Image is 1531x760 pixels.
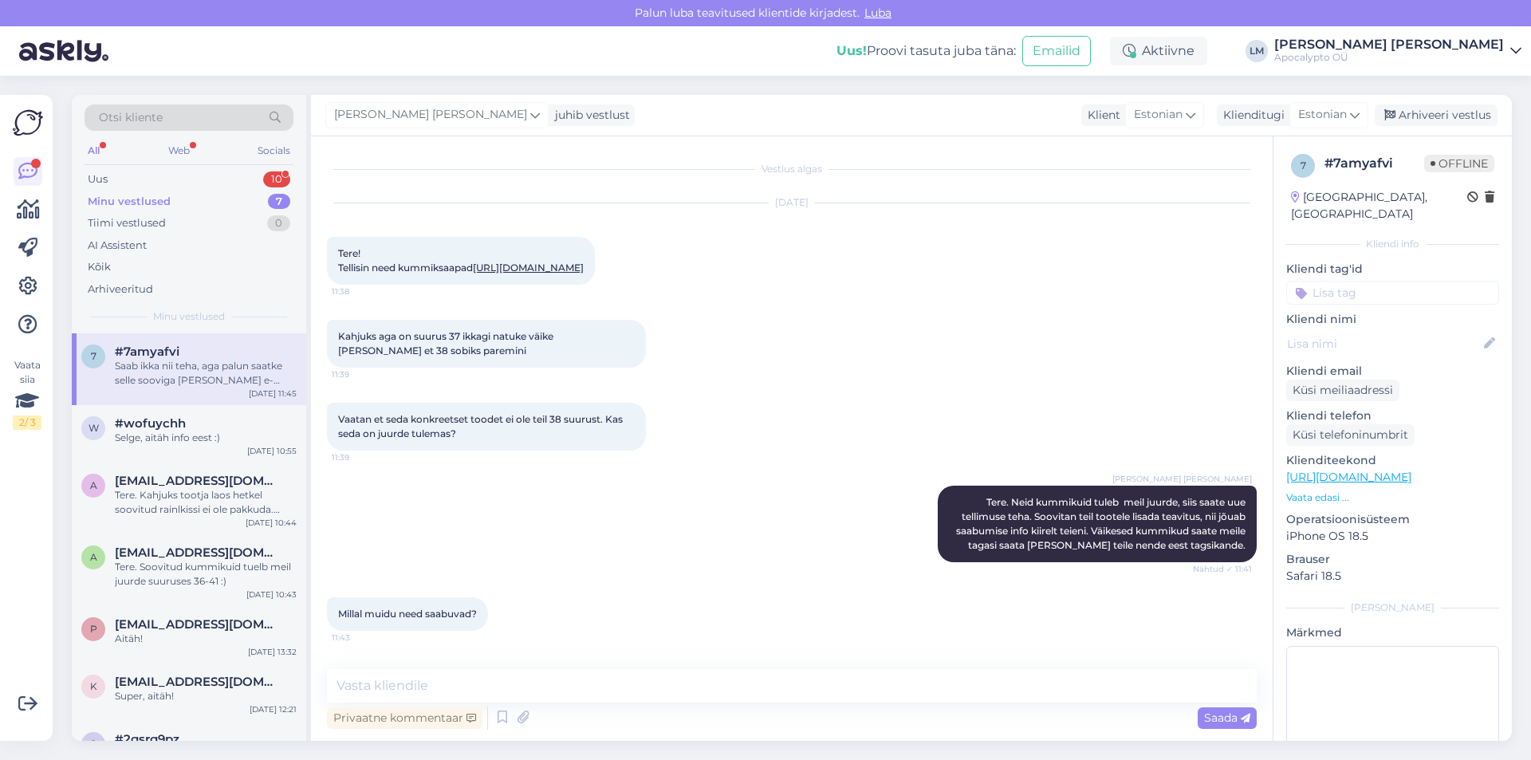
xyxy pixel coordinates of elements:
span: [PERSON_NAME] [PERSON_NAME] [334,106,527,124]
div: AI Assistent [88,238,147,254]
span: Nähtud ✓ 11:41 [1192,563,1252,575]
div: Socials [254,140,293,161]
p: iPhone OS 18.5 [1286,528,1499,545]
span: Piretviherpuu@gmail.com [115,617,281,632]
div: Klienditugi [1217,107,1285,124]
span: Offline [1424,155,1494,172]
span: #2gsrg9pz [115,732,179,746]
div: Vaata siia [13,358,41,430]
div: [DATE] 12:21 [250,703,297,715]
div: Tiimi vestlused [88,215,166,231]
p: Safari 18.5 [1286,568,1499,585]
div: Minu vestlused [88,194,171,210]
p: Klienditeekond [1286,452,1499,469]
div: Saab ikka nii teha, aga palun saatke selle sooviga [PERSON_NAME] e-mailile. [115,359,297,388]
span: k [90,680,97,692]
span: 2 [91,738,96,750]
div: 10 [263,171,290,187]
div: [DATE] 13:32 [248,646,297,658]
div: Uus [88,171,108,187]
span: Otsi kliente [99,109,163,126]
p: Brauser [1286,551,1499,568]
div: Tere. Kahjuks tootja laos hetkel soovitud rainlkissi ei ole pakkuda. Kuna teemegi hetkel uut tell... [115,488,297,517]
span: a [90,551,97,563]
span: Kahjuks aga on suurus 37 ikkagi natuke väike [PERSON_NAME] et 38 sobiks paremini [338,330,556,356]
span: 7 [91,350,96,362]
p: Operatsioonisüsteem [1286,511,1499,528]
span: a [90,479,97,491]
button: Emailid [1022,36,1091,66]
div: Arhiveeritud [88,282,153,297]
span: Saada [1204,711,1250,725]
span: Tere! Tellisin need kummiksaapad [338,247,584,274]
div: Aktiivne [1110,37,1207,65]
div: Kõik [88,259,111,275]
div: Klient [1081,107,1120,124]
input: Lisa tag [1286,281,1499,305]
span: Luba [860,6,896,20]
div: LM [1246,40,1268,62]
div: Super, aitäh! [115,689,297,703]
div: 2 / 3 [13,415,41,430]
span: kirchkristi@gmail.com [115,675,281,689]
a: [PERSON_NAME] [PERSON_NAME]Apocalypto OÜ [1274,38,1521,64]
b: Uus! [836,43,867,58]
div: Apocalypto OÜ [1274,51,1504,64]
div: [PERSON_NAME] [1286,601,1499,615]
span: w [89,422,99,434]
div: Kliendi info [1286,237,1499,251]
a: [URL][DOMAIN_NAME] [1286,470,1411,484]
span: Vaatan et seda konkreetset toodet ei ole teil 38 suurust. Kas seda on juurde tulemas? [338,413,625,439]
p: Kliendi tag'id [1286,261,1499,278]
span: 11:38 [332,285,392,297]
div: [DATE] 10:44 [246,517,297,529]
div: Küsi telefoninumbrit [1286,424,1415,446]
span: Tere. Neid kummikuid tuleb meil juurde, siis saate uue tellimuse teha. Soovitan teil tootele lisa... [956,496,1248,551]
span: Minu vestlused [153,309,225,324]
div: [GEOGRAPHIC_DATA], [GEOGRAPHIC_DATA] [1291,189,1467,222]
p: Kliendi telefon [1286,408,1499,424]
span: 11:39 [332,451,392,463]
div: Selge, aitäh info eest :) [115,431,297,445]
p: Kliendi nimi [1286,311,1499,328]
div: Web [165,140,193,161]
div: 7 [268,194,290,210]
p: Kliendi email [1286,363,1499,380]
div: Küsi meiliaadressi [1286,380,1399,401]
span: 7 [1301,159,1306,171]
p: Märkmed [1286,624,1499,641]
a: [URL][DOMAIN_NAME] [473,262,584,274]
div: Proovi tasuta juba täna: [836,41,1016,61]
div: Privaatne kommentaar [327,707,482,729]
div: [DATE] 10:43 [246,589,297,601]
div: juhib vestlust [549,107,630,124]
div: [DATE] 10:55 [247,445,297,457]
span: Millal muidu need saabuvad? [338,608,477,620]
div: All [85,140,103,161]
span: Estonian [1134,106,1183,124]
div: [PERSON_NAME] [PERSON_NAME] [1274,38,1504,51]
input: Lisa nimi [1287,335,1481,352]
div: # 7amyafvi [1324,154,1424,173]
span: 11:39 [332,368,392,380]
div: Arhiveeri vestlus [1375,104,1498,126]
div: Tere. Soovitud kummikuid tuelb meil juurde suuruses 36-41 :) [115,560,297,589]
span: agnekekisev@gmail.com [115,474,281,488]
div: [DATE] [327,195,1257,210]
div: Vestlus algas [327,162,1257,176]
div: 0 [267,215,290,231]
span: #7amyafvi [115,345,179,359]
span: annika.pajupuu@gmail.com [115,545,281,560]
img: Askly Logo [13,108,43,138]
span: P [90,623,97,635]
div: [DATE] 11:45 [249,388,297,400]
span: [PERSON_NAME] [PERSON_NAME] [1112,473,1252,485]
span: Estonian [1298,106,1347,124]
p: Vaata edasi ... [1286,490,1499,505]
div: Aitäh! [115,632,297,646]
span: #wofuychh [115,416,186,431]
span: 11:43 [332,632,392,644]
